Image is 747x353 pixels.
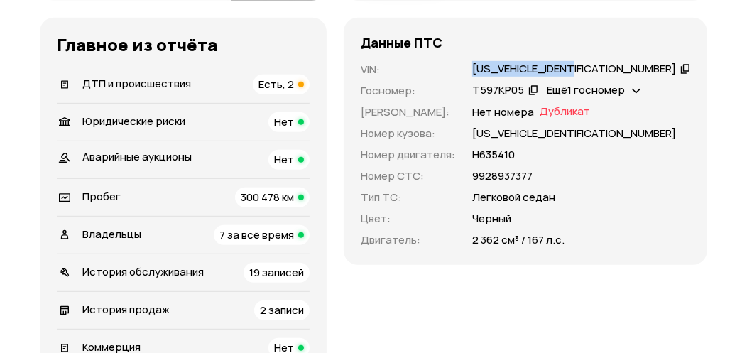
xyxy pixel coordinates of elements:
[57,35,310,55] h3: Главное из отчёта
[361,147,455,163] p: Номер двигателя :
[260,303,304,317] span: 2 записи
[82,114,185,129] span: Юридические риски
[361,232,455,248] p: Двигатель :
[361,126,455,141] p: Номер кузова :
[472,168,533,184] p: 9928937377
[274,152,294,167] span: Нет
[258,77,294,92] span: Есть, 2
[472,147,515,163] p: Н635410
[82,302,170,317] span: История продаж
[361,62,455,77] p: VIN :
[361,168,455,184] p: Номер СТС :
[472,190,555,205] p: Легковой седан
[547,82,625,97] span: Ещё 1 госномер
[472,126,676,141] p: [US_VEHICLE_IDENTIFICATION_NUMBER]
[82,76,191,91] span: ДТП и происшествия
[472,211,511,227] p: Черный
[361,35,442,50] h4: Данные ПТС
[82,189,121,204] span: Пробег
[219,227,294,242] span: 7 за всё время
[241,190,294,205] span: 300 478 км
[472,104,534,120] p: Нет номера
[472,232,565,248] p: 2 362 см³ / 167 л.с.
[274,114,294,129] span: Нет
[82,149,192,164] span: Аварийные аукционы
[249,265,304,280] span: 19 записей
[361,190,455,205] p: Тип ТС :
[82,264,204,279] span: История обслуживания
[540,104,590,120] span: Дубликат
[82,227,141,241] span: Владельцы
[361,83,455,99] p: Госномер :
[472,62,676,77] div: [US_VEHICLE_IDENTIFICATION_NUMBER]
[361,104,455,120] p: [PERSON_NAME] :
[472,83,524,98] div: Т597КР05
[361,211,455,227] p: Цвет :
